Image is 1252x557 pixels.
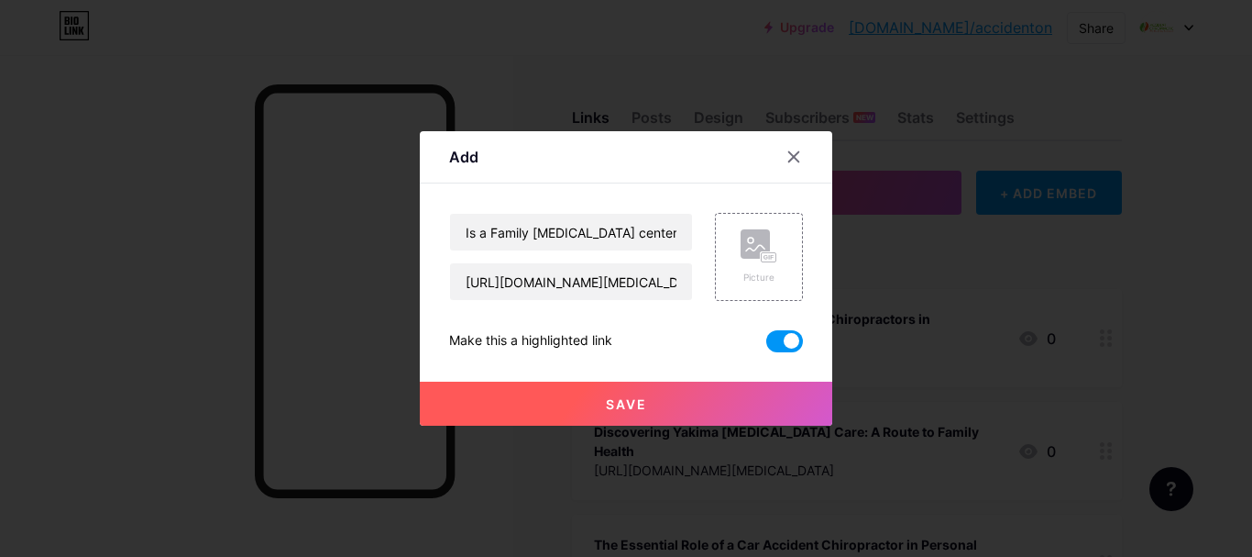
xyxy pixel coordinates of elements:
div: Make this a highlighted link [449,330,612,352]
div: Add [449,146,478,168]
input: URL [450,263,692,300]
div: Picture [741,271,777,284]
span: Save [606,396,647,412]
input: Title [450,214,692,251]
button: Save [420,382,832,426]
